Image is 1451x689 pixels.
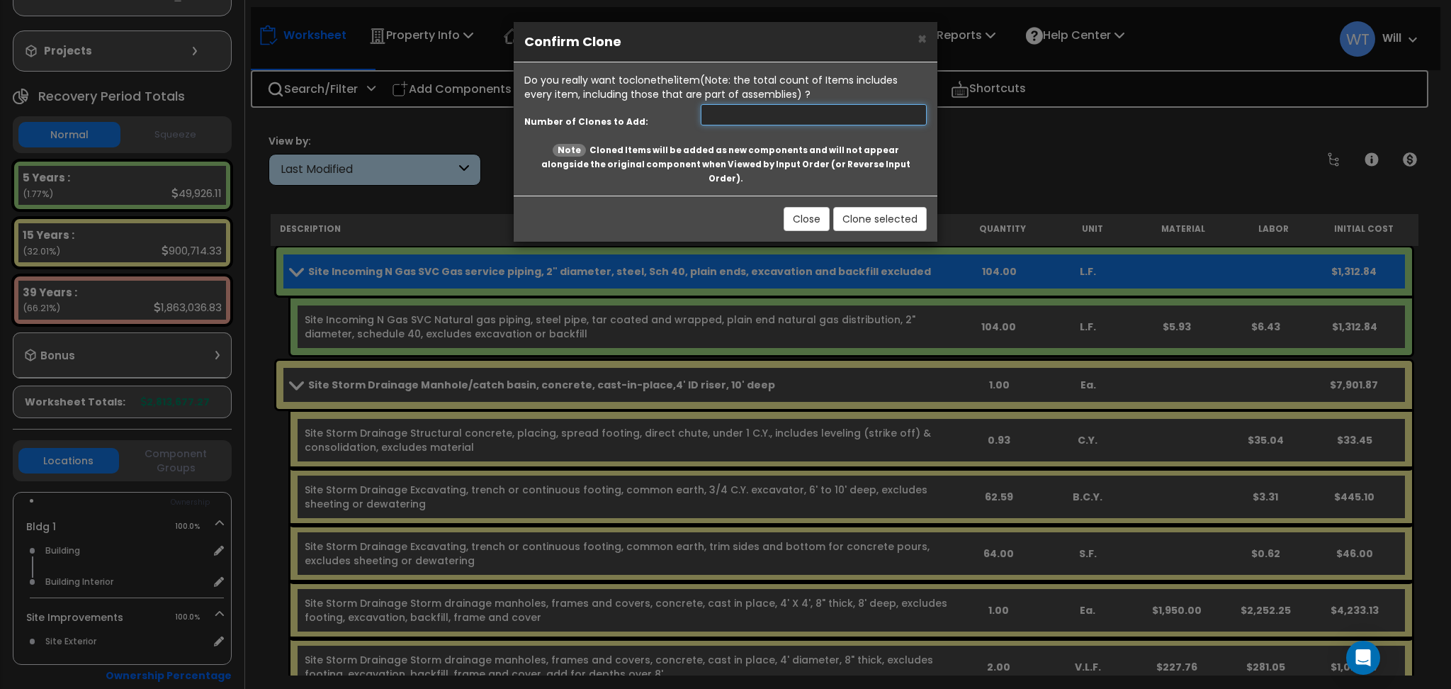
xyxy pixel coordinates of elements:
button: Close [784,207,830,231]
div: Do you really want to clone the 1 item (Note: the total count of Items includes every item, inclu... [524,73,927,101]
button: Clone selected [833,207,927,231]
span: Note [553,144,586,157]
span: × [918,28,927,49]
b: Confirm Clone [524,33,621,50]
div: Open Intercom Messenger [1346,641,1380,675]
small: Cloned Items will be added as new components and will not appear alongside the original component... [541,145,910,184]
small: Number of Clones to Add: [524,116,648,128]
